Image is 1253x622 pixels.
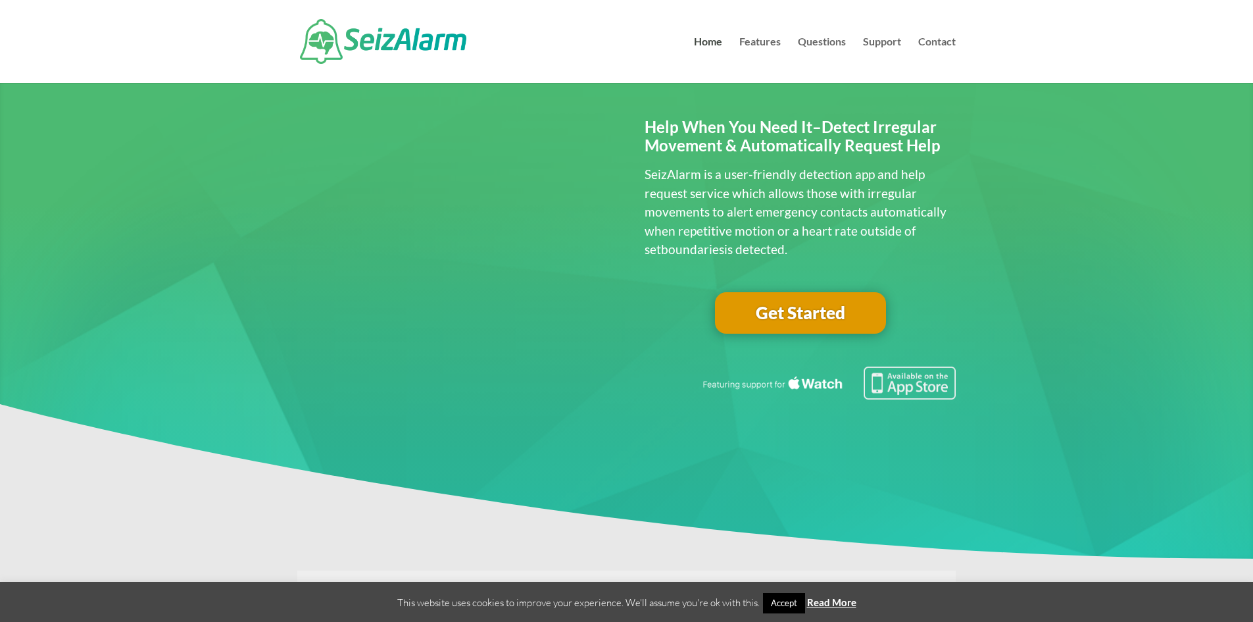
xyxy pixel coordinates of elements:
[661,242,724,257] span: boundaries
[918,37,956,83] a: Contact
[700,387,956,402] a: Featuring seizure detection support for the Apple Watch
[645,165,956,259] p: SeizAlarm is a user-friendly detection app and help request service which allows those with irreg...
[807,596,856,608] a: Read More
[715,292,886,334] a: Get Started
[397,596,856,609] span: This website uses cookies to improve your experience. We'll assume you're ok with this.
[700,367,956,400] img: Seizure detection available in the Apple App Store.
[763,593,805,613] a: Accept
[300,19,466,64] img: SeizAlarm
[798,37,846,83] a: Questions
[645,118,956,163] h2: Help When You Need It–Detect Irregular Movement & Automatically Request Help
[863,37,901,83] a: Support
[739,37,781,83] a: Features
[694,37,722,83] a: Home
